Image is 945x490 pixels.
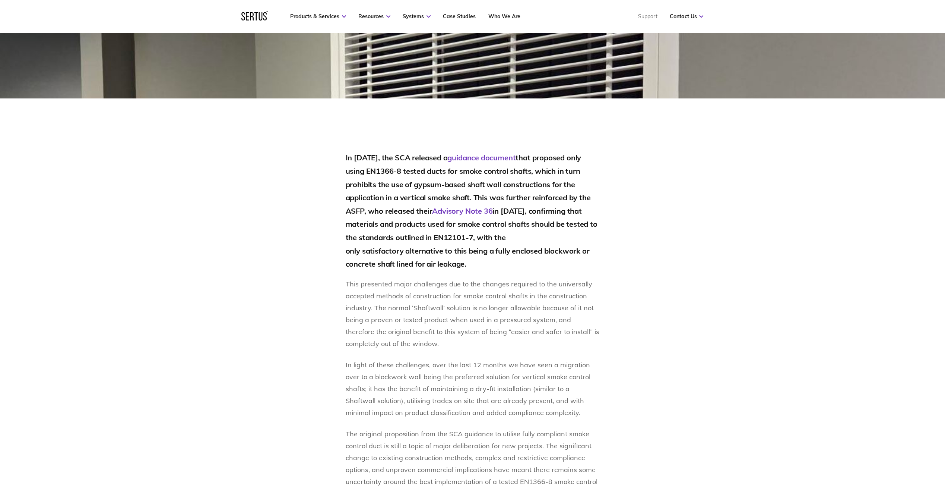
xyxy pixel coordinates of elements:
[447,153,516,162] a: guidance document
[346,359,600,419] p: In light of these challenges, over the last 12 months we have seen a migration over to a blockwor...
[432,206,492,216] a: Advisory Note 36
[443,13,476,20] a: Case Studies
[488,13,520,20] a: Who We Are
[290,13,346,20] a: Products & Services
[403,13,431,20] a: Systems
[669,13,703,20] a: Contact Us
[346,151,600,270] h2: In [DATE], the SCA released a that proposed only using EN1366-8 tested ducts for smoke control sh...
[346,278,600,350] p: This presented major challenges due to the changes required to the universally accepted methods o...
[638,13,657,20] a: Support
[358,13,390,20] a: Resources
